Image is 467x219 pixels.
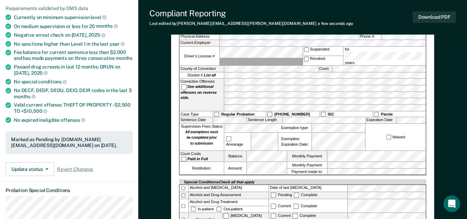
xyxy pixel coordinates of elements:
[267,112,272,117] input: [PHONE_NUMBER]
[287,162,327,168] label: Monthly Payment
[271,193,276,198] input: Pending
[14,88,133,99] div: No DECF, DEDF, DEDU, DEIO, DEIR codes in the last 3
[57,166,93,172] span: Revert Changes
[385,134,406,140] label: Waived
[303,47,343,56] label: Suspended
[278,124,311,132] label: Exemption type:
[189,199,269,206] div: Alcohol and Drug Treatment
[318,21,353,26] span: a few seconds ago
[149,8,353,18] div: Compliant Reporting
[189,185,269,192] div: Alcohol and [MEDICAL_DATA]
[214,112,219,117] input: Regular Probation
[303,56,343,65] label: Revoked
[292,213,298,219] input: Complete
[14,41,133,47] div: No sanctions higher than Level 1 in the last
[413,11,456,23] button: Download PDF
[271,213,276,219] input: Current
[293,204,318,208] label: Complete
[294,193,299,198] input: Complete
[6,188,133,193] dt: Probation Special Conditions
[14,49,133,61] div: Fee balance for current sentence less than $2,000 and has made payments on three consecutive
[270,213,292,218] label: Current
[14,117,133,123] div: No expired ineligible
[38,79,66,84] span: conditions
[386,135,391,140] input: Waived
[14,64,133,76] div: Passed drug screens in last 12 months: DRUN on [DATE],
[110,41,125,47] span: year
[21,108,48,114] span: <$10,000
[320,112,326,117] input: ISC
[181,84,187,90] input: See additional offenses on reverse side.
[216,207,244,211] label: Out-patient
[328,112,334,116] strong: ISC
[179,162,224,174] div: Restitution:
[221,112,254,116] strong: Regular Probation
[292,213,317,218] label: Complete
[183,180,255,185] div: Special Conditions
[179,34,219,40] label: Physical Address
[190,207,196,212] input: In-patient
[269,185,347,192] label: Date of last [MEDICAL_DATA]
[14,14,133,20] div: Currently on minimum supervision
[225,136,250,147] label: Arrearage
[187,156,208,161] strong: Paid in Full
[6,162,54,176] button: Update status
[179,66,224,72] label: County of Conviction
[96,23,118,29] span: months
[270,193,293,197] label: Pending
[381,112,393,116] strong: Parole
[11,137,127,148] div: Marked as Pending by [DOMAIN_NAME][EMAIL_ADDRESS][DOMAIN_NAME] on [DATE].
[6,6,133,11] div: Requirements validated by OMS data
[189,192,269,199] div: Alcohol and Drug Assessment
[185,130,218,146] strong: All exemptions must be completed prior to submission
[190,207,216,211] label: In-patient
[278,133,311,150] div: Exemption Expiration Date:
[293,193,318,197] label: Complete
[179,79,224,111] div: Conviction Offenses
[179,151,224,162] div: Court Costs
[14,102,133,114] div: Valid current offense: THEFT OF PROPERTY - $2,500 TO
[304,57,309,62] input: Revoked
[181,156,187,162] input: Paid in Full
[345,52,422,60] input: for years.
[287,151,327,162] label: Monthly Payment
[224,162,246,174] label: Amount:
[270,204,292,208] label: Current
[179,47,219,65] label: Driver’s License #
[443,195,460,212] div: Open Intercom Messenger
[188,73,216,78] span: Docket #
[14,23,133,29] div: On medium supervision or less for 20
[179,124,224,150] div: Supervision Fees Status
[14,94,36,99] span: months
[359,34,381,40] label: Phone #:
[223,213,228,219] input: [MEDICAL_DATA]
[60,117,85,123] span: offenses
[179,40,219,46] label: Current Employer
[179,117,213,124] label: Sentence Date
[287,168,327,175] label: Payment made to:
[14,32,133,38] div: Negative arrest check on [DATE],
[293,204,299,209] input: Complete
[180,84,217,100] strong: See additional offenses on reverse side.
[14,79,133,85] div: No special
[204,73,216,77] strong: List all
[31,70,48,76] span: 2025
[116,55,132,61] span: months
[304,47,309,52] input: Suspended
[374,112,379,117] input: Parole
[179,111,213,117] div: Case Type
[218,180,254,184] span: Check all that apply
[247,117,282,124] label: Sentence Length
[274,112,310,116] strong: [PHONE_NUMBER]
[226,136,231,142] input: Arrearage
[366,117,397,124] label: Expiration Date
[88,32,105,38] span: 2025
[216,207,222,212] input: Out-patient
[271,204,276,209] input: Current
[224,151,246,162] label: Balance
[91,15,106,20] span: level
[344,47,425,65] label: for years.
[318,66,331,72] label: Court
[149,21,353,26] div: Last edited by [PERSON_NAME][EMAIL_ADDRESS][PERSON_NAME][DOMAIN_NAME]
